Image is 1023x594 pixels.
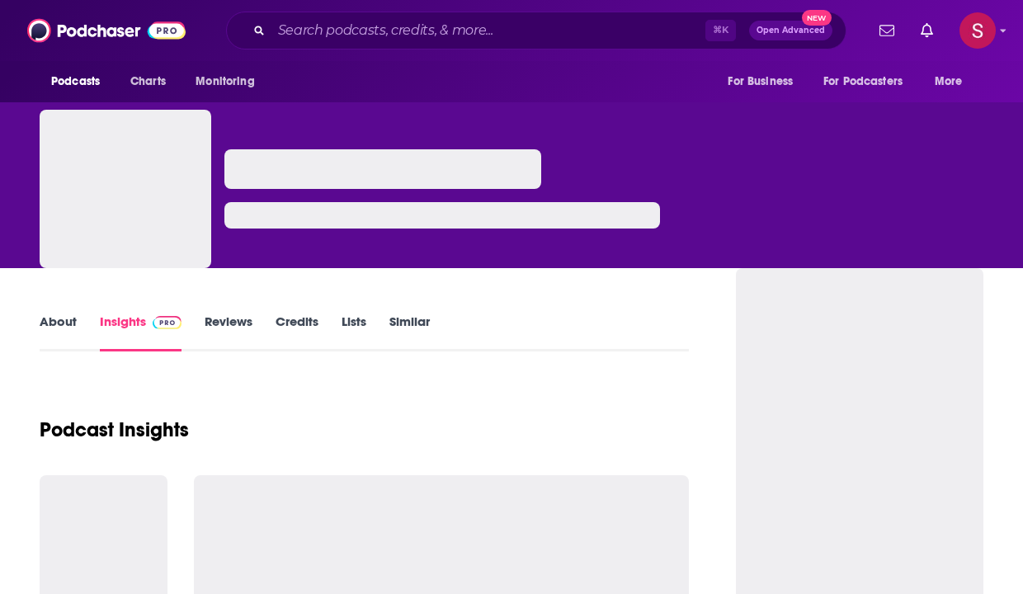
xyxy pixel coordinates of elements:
span: ⌘ K [705,20,736,41]
a: Lists [342,313,366,351]
a: Similar [389,313,430,351]
button: open menu [716,66,813,97]
img: Podchaser - Follow, Share and Rate Podcasts [27,15,186,46]
button: open menu [184,66,276,97]
a: About [40,313,77,351]
span: Monitoring [196,70,254,93]
span: New [802,10,832,26]
div: Search podcasts, credits, & more... [226,12,846,49]
img: Podchaser Pro [153,316,181,329]
span: Open Advanced [757,26,825,35]
button: Show profile menu [959,12,996,49]
span: For Business [728,70,793,93]
button: open menu [40,66,121,97]
h1: Podcast Insights [40,417,189,442]
span: Logged in as stephanie85546 [959,12,996,49]
span: More [935,70,963,93]
a: Show notifications dropdown [873,16,901,45]
span: Podcasts [51,70,100,93]
a: Charts [120,66,176,97]
input: Search podcasts, credits, & more... [271,17,705,44]
button: Open AdvancedNew [749,21,832,40]
a: Reviews [205,313,252,351]
span: Charts [130,70,166,93]
button: open menu [813,66,926,97]
a: Show notifications dropdown [914,16,940,45]
a: InsightsPodchaser Pro [100,313,181,351]
a: Credits [276,313,318,351]
span: For Podcasters [823,70,903,93]
img: User Profile [959,12,996,49]
button: open menu [923,66,983,97]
